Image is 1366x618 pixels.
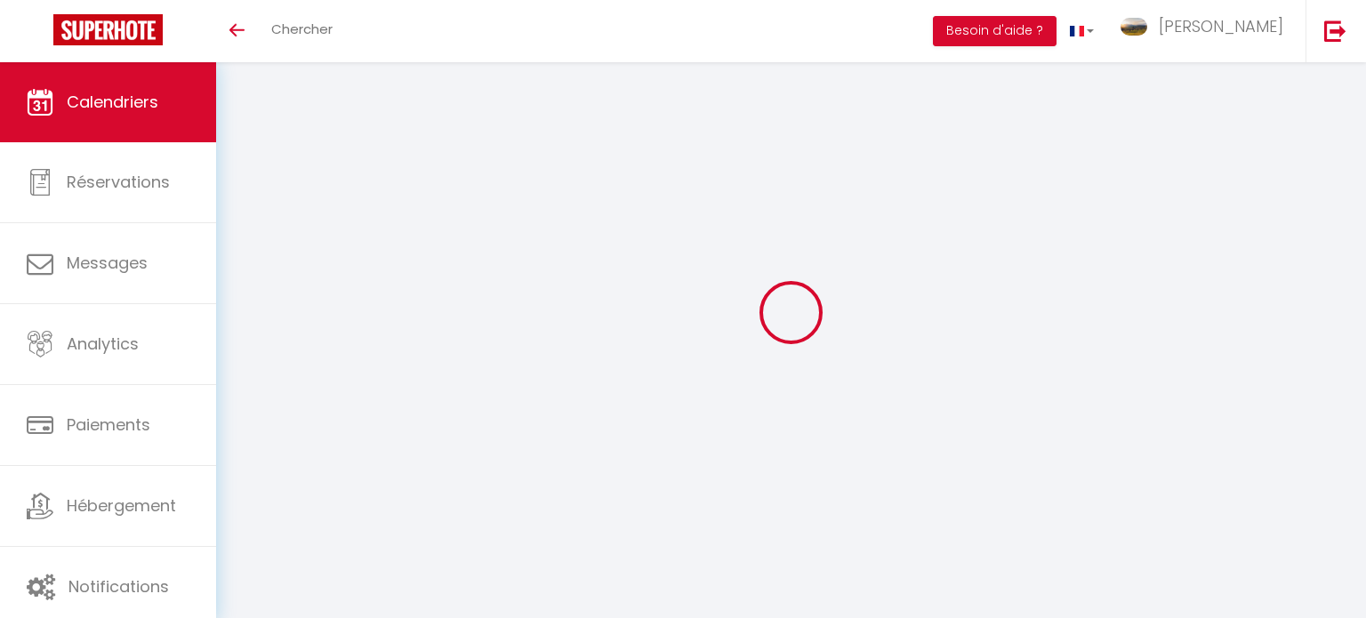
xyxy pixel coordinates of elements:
[67,91,158,113] span: Calendriers
[1121,18,1147,36] img: ...
[271,20,333,38] span: Chercher
[1159,15,1283,37] span: [PERSON_NAME]
[933,16,1057,46] button: Besoin d'aide ?
[67,171,170,193] span: Réservations
[67,494,176,517] span: Hébergement
[67,413,150,436] span: Paiements
[53,14,163,45] img: Super Booking
[67,252,148,274] span: Messages
[68,575,169,598] span: Notifications
[67,333,139,355] span: Analytics
[1324,20,1346,42] img: logout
